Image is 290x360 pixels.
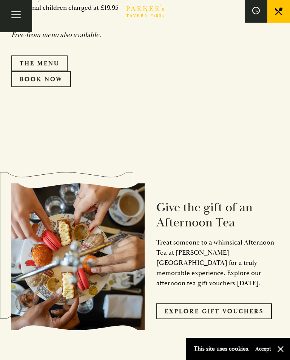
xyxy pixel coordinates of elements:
[11,55,68,71] a: The Menu
[11,31,101,39] em: Free-from menu also available.
[194,343,250,354] p: This site uses cookies.
[156,237,279,288] p: Treat someone to a whimsical Afternoon Tea at [PERSON_NAME][GEOGRAPHIC_DATA] for a truly memorabl...
[156,303,272,319] a: Explore Gift Vouchers
[11,71,71,87] a: Book Now
[277,345,284,353] button: Close and accept
[156,200,279,230] h3: Give the gift of an Afternoon Tea
[255,345,271,352] button: Accept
